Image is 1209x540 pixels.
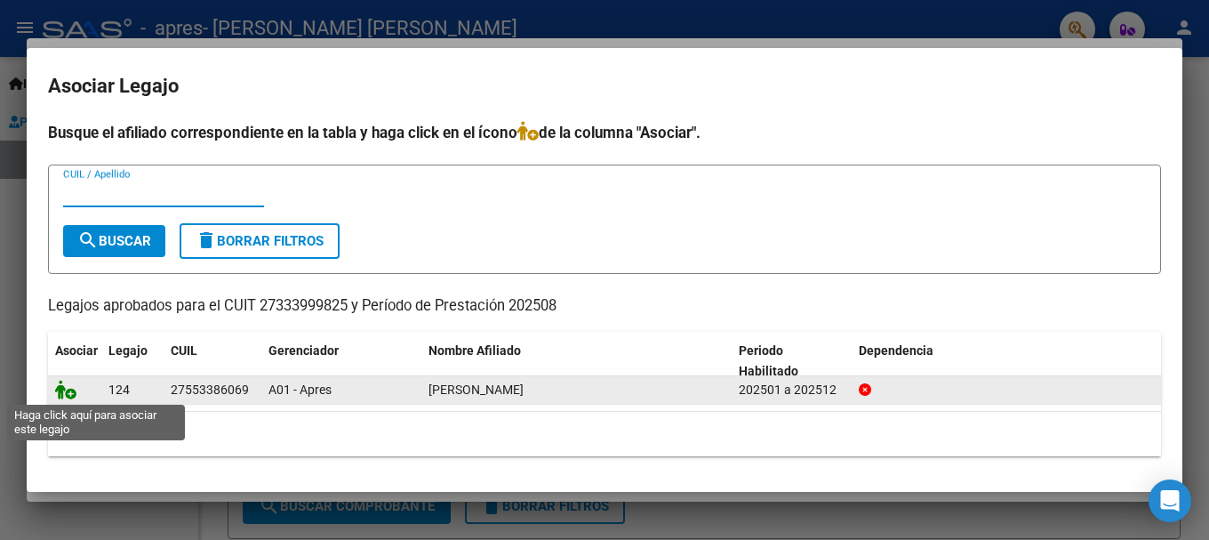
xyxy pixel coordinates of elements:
span: Borrar Filtros [196,233,324,249]
datatable-header-cell: Gerenciador [261,332,421,391]
span: Legajo [108,343,148,358]
span: CUIL [171,343,197,358]
span: Periodo Habilitado [739,343,798,378]
datatable-header-cell: Dependencia [852,332,1162,391]
span: Gerenciador [268,343,339,358]
datatable-header-cell: Legajo [101,332,164,391]
div: 202501 a 202512 [739,380,845,400]
div: 27553386069 [171,380,249,400]
span: VASCONCEL REINA MAITEN [428,383,524,397]
div: 1 registros [48,412,1161,456]
datatable-header-cell: CUIL [164,332,261,391]
button: Borrar Filtros [180,223,340,259]
span: 124 [108,383,130,397]
div: Open Intercom Messenger [1149,480,1191,522]
p: Legajos aprobados para el CUIT 27333999825 y Período de Prestación 202508 [48,295,1161,318]
h2: Asociar Legajo [48,69,1161,103]
span: Nombre Afiliado [428,343,521,358]
h4: Busque el afiliado correspondiente en la tabla y haga click en el ícono de la columna "Asociar". [48,121,1161,144]
span: Buscar [77,233,151,249]
span: A01 - Apres [268,383,332,397]
mat-icon: delete [196,230,217,251]
datatable-header-cell: Asociar [48,332,101,391]
datatable-header-cell: Nombre Afiliado [421,332,732,391]
span: Dependencia [859,343,933,358]
button: Buscar [63,225,165,257]
datatable-header-cell: Periodo Habilitado [732,332,852,391]
mat-icon: search [77,230,99,251]
span: Asociar [55,343,98,358]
